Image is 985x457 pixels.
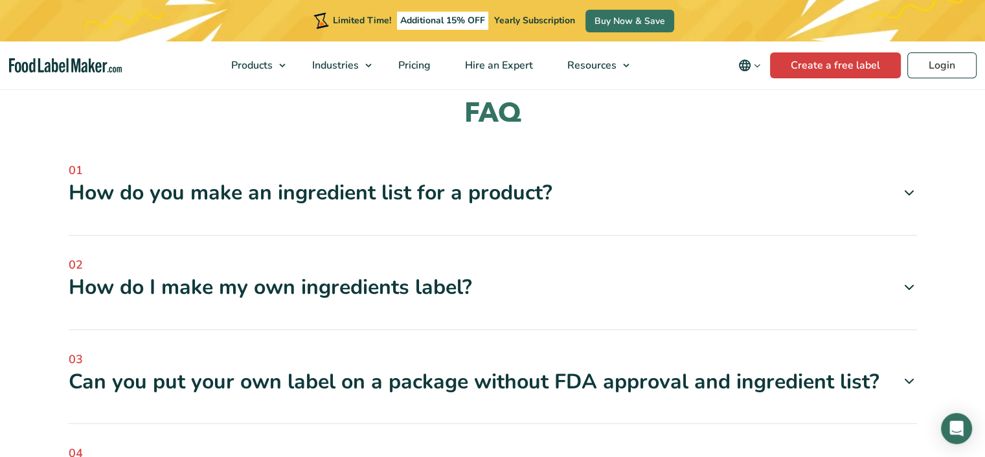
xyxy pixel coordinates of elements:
[333,14,391,27] span: Limited Time!
[729,52,770,78] button: Change language
[69,256,917,274] span: 02
[550,41,636,89] a: Resources
[308,58,360,72] span: Industries
[69,351,917,396] a: 03 Can you put your own label on a package without FDA approval and ingredient list?
[381,41,445,89] a: Pricing
[461,58,534,72] span: Hire an Expert
[585,10,674,32] a: Buy Now & Save
[295,41,378,89] a: Industries
[907,52,977,78] a: Login
[69,256,917,301] a: 02 How do I make my own ingredients label?
[69,351,917,368] span: 03
[448,41,547,89] a: Hire an Expert
[69,162,917,179] span: 01
[397,12,488,30] span: Additional 15% OFF
[394,58,432,72] span: Pricing
[69,96,917,131] h2: FAQ
[941,413,972,444] div: Open Intercom Messenger
[227,58,274,72] span: Products
[494,14,575,27] span: Yearly Subscription
[770,52,901,78] a: Create a free label
[69,368,917,396] div: Can you put your own label on a package without FDA approval and ingredient list?
[69,162,917,206] a: 01 How do you make an ingredient list for a product?
[69,179,917,206] div: How do you make an ingredient list for a product?
[563,58,618,72] span: Resources
[9,58,122,73] a: Food Label Maker homepage
[214,41,292,89] a: Products
[69,274,917,301] div: How do I make my own ingredients label?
